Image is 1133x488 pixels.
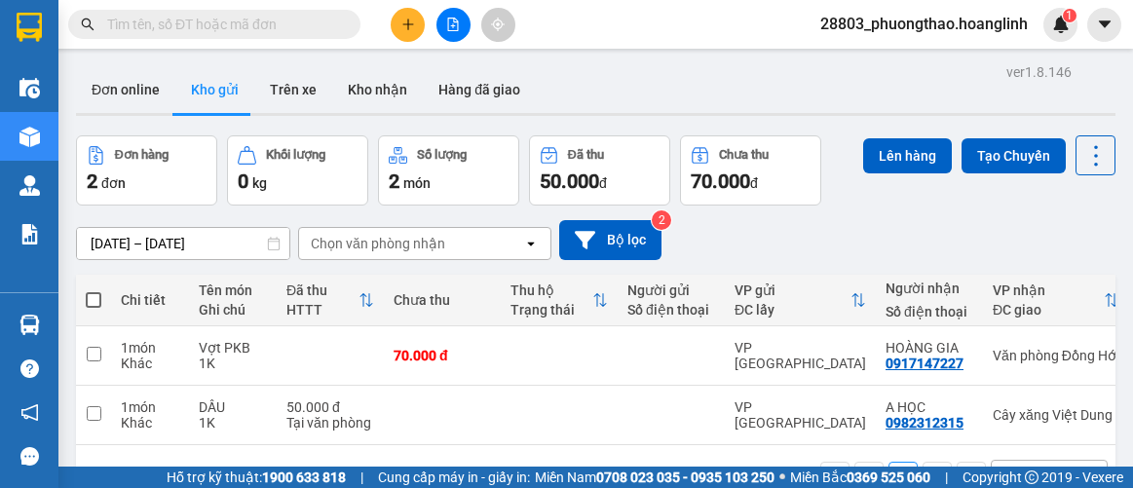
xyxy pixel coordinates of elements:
[501,275,618,326] th: Toggle SortBy
[121,415,179,431] div: Khác
[540,169,599,193] span: 50.000
[510,302,592,318] div: Trạng thái
[252,175,267,191] span: kg
[262,469,346,485] strong: 1900 633 818
[735,340,866,371] div: VP [GEOGRAPHIC_DATA]
[680,135,821,206] button: Chưa thu70.000đ
[277,275,384,326] th: Toggle SortBy
[286,282,359,298] div: Đã thu
[436,8,471,42] button: file-add
[863,138,952,173] button: Lên hàng
[886,415,963,431] div: 0982312315
[945,467,948,488] span: |
[77,228,289,259] input: Select a date range.
[167,467,346,488] span: Hỗ trợ kỹ thuật:
[719,148,769,162] div: Chưa thu
[401,18,415,31] span: plus
[121,356,179,371] div: Khác
[391,8,425,42] button: plus
[962,138,1066,173] button: Tạo Chuyến
[1063,9,1076,22] sup: 1
[423,66,536,113] button: Hàng đã giao
[735,302,850,318] div: ĐC lấy
[510,282,592,298] div: Thu hộ
[19,127,40,147] img: warehouse-icon
[652,210,671,230] sup: 2
[735,282,850,298] div: VP gửi
[886,340,973,356] div: HOÀNG GIA
[886,281,973,296] div: Người nhận
[199,415,267,431] div: 1K
[559,220,661,260] button: Bộ lọc
[87,169,97,193] span: 2
[627,282,715,298] div: Người gửi
[20,359,39,378] span: question-circle
[993,302,1104,318] div: ĐC giao
[107,14,337,35] input: Tìm tên, số ĐT hoặc mã đơn
[115,148,169,162] div: Đơn hàng
[491,18,505,31] span: aim
[1096,16,1114,33] span: caret-down
[394,348,491,363] div: 70.000 đ
[378,135,519,206] button: Số lượng2món
[19,224,40,244] img: solution-icon
[19,315,40,335] img: warehouse-icon
[993,407,1119,423] div: Cây xăng Việt Dung
[19,175,40,196] img: warehouse-icon
[750,175,758,191] span: đ
[199,340,267,356] div: Vợt PKB
[403,175,431,191] span: món
[360,467,363,488] span: |
[886,399,973,415] div: A HỌC
[983,275,1129,326] th: Toggle SortBy
[529,135,670,206] button: Đã thu50.000đ
[76,66,175,113] button: Đơn online
[568,148,604,162] div: Đã thu
[790,467,930,488] span: Miền Bắc
[121,340,179,356] div: 1 món
[266,148,325,162] div: Khối lượng
[417,148,467,162] div: Số lượng
[691,169,750,193] span: 70.000
[286,302,359,318] div: HTTT
[199,399,267,415] div: DẦU
[20,403,39,422] span: notification
[599,175,607,191] span: đ
[993,348,1119,363] div: Văn phòng Đồng Hới
[805,12,1043,36] span: 28803_phuongthao.hoanglinh
[886,304,973,319] div: Số điện thoại
[725,275,876,326] th: Toggle SortBy
[199,282,267,298] div: Tên món
[1003,467,1064,486] div: 10 / trang
[76,135,217,206] button: Đơn hàng2đơn
[101,175,126,191] span: đơn
[81,18,94,31] span: search
[886,356,963,371] div: 0917147227
[378,467,530,488] span: Cung cấp máy in - giấy in:
[446,18,460,31] span: file-add
[847,469,930,485] strong: 0369 525 060
[121,292,179,308] div: Chi tiết
[1052,16,1070,33] img: icon-new-feature
[627,302,715,318] div: Số điện thoại
[238,169,248,193] span: 0
[1087,8,1121,42] button: caret-down
[779,473,785,481] span: ⚪️
[993,282,1104,298] div: VP nhận
[535,467,774,488] span: Miền Nam
[199,356,267,371] div: 1K
[481,8,515,42] button: aim
[227,135,368,206] button: Khối lượng0kg
[17,13,42,42] img: logo-vxr
[19,78,40,98] img: warehouse-icon
[286,415,374,431] div: Tại văn phòng
[121,399,179,415] div: 1 món
[394,292,491,308] div: Chưa thu
[175,66,254,113] button: Kho gửi
[254,66,332,113] button: Trên xe
[311,234,445,253] div: Chọn văn phòng nhận
[1066,9,1073,22] span: 1
[596,469,774,485] strong: 0708 023 035 - 0935 103 250
[332,66,423,113] button: Kho nhận
[389,169,399,193] span: 2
